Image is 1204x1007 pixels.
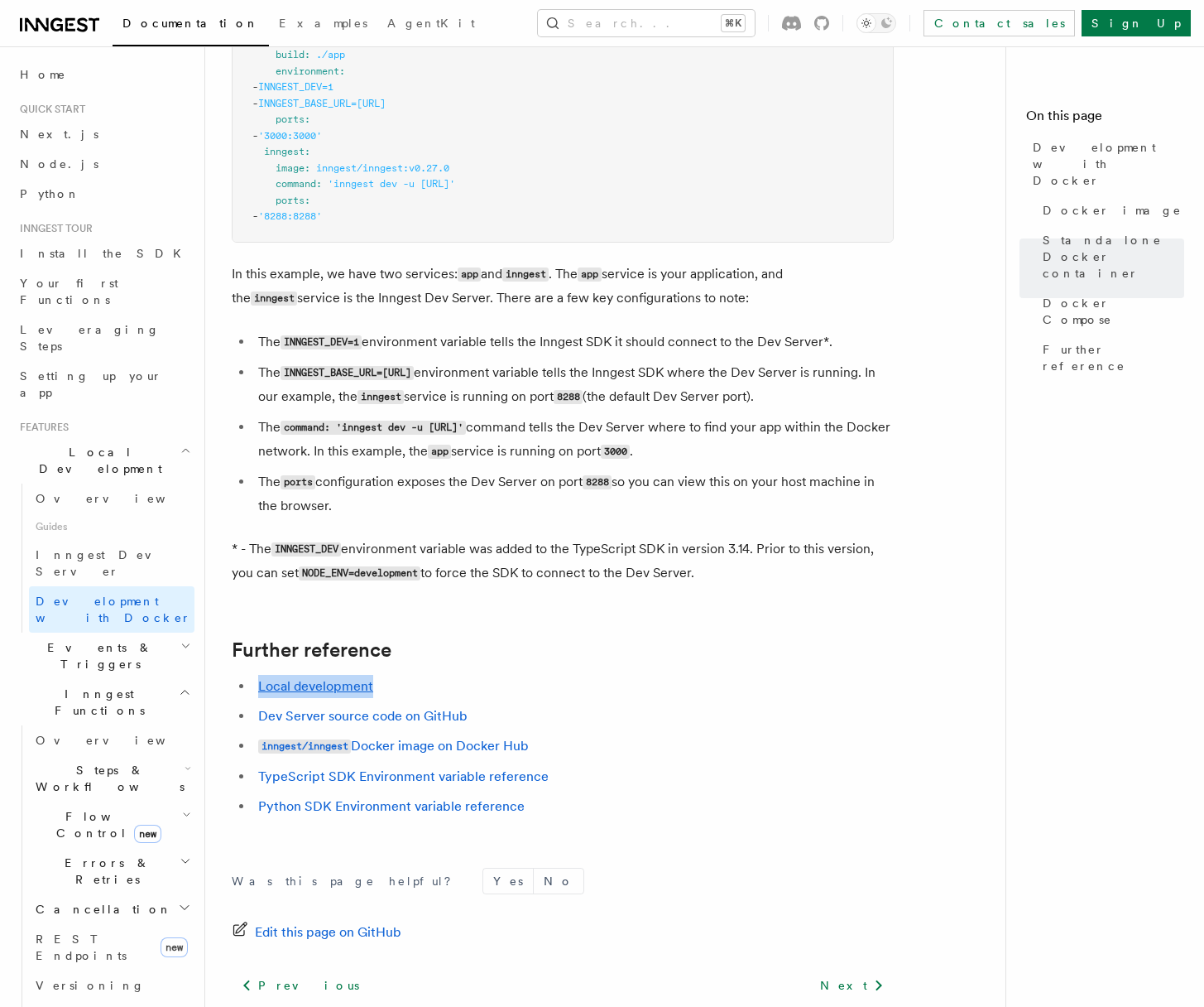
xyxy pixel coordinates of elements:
code: command: 'inngest dev -u [URL]' [281,421,466,435]
button: No [534,869,583,894]
button: Events & Triggers [13,633,194,679]
li: The environment variable tells the Inngest SDK it should connect to the Dev Server*. [253,330,894,354]
button: Yes [483,869,533,894]
span: image [276,162,305,174]
span: new [134,825,161,843]
code: INNGEST_DEV=1 [281,335,362,349]
span: AgentKit [387,17,475,30]
a: REST Endpointsnew [29,924,194,971]
a: Development with Docker [1026,132,1184,195]
a: AgentKit [377,5,485,45]
a: Sign Up [1082,10,1191,36]
code: inngest/inngest [258,740,351,754]
span: Documentation [122,17,259,30]
span: Overview [36,492,206,505]
button: Errors & Retries [29,848,194,894]
span: : [305,113,310,125]
button: Steps & Workflows [29,755,194,802]
code: 8288 [554,390,583,404]
span: : [305,49,310,60]
code: INNGEST_DEV [271,542,341,556]
span: - [252,130,258,142]
span: : [305,162,310,174]
li: The configuration exposes the Dev Server on port so you can view this on your host machine in the... [253,470,894,518]
kbd: ⌘K [722,15,745,31]
p: Was this page helpful? [232,873,463,889]
span: Edit this page on GitHub [255,921,401,944]
span: ports [276,195,305,206]
span: build [276,49,305,60]
span: Next.js [20,128,98,141]
p: In this example, we have two services: and . The service is your application, and the service is ... [232,263,894,311]
a: Home [13,60,194,89]
a: Examples [269,5,377,45]
span: Cancellation [29,901,172,918]
button: Toggle dark mode [856,13,896,33]
span: Inngest Dev Server [36,548,177,578]
a: Edit this page on GitHub [232,921,401,944]
button: Search...⌘K [538,10,755,36]
span: Inngest tour [13,222,93,235]
a: Setting up your app [13,361,194,407]
a: Further reference [232,638,391,662]
span: Examples [279,17,367,30]
a: Docker image [1036,195,1184,225]
li: The environment variable tells the Inngest SDK where the Dev Server is running. In our example, t... [253,361,894,409]
span: 'inngest dev -u [URL]' [328,178,455,190]
a: TypeScript SDK Environment variable reference [258,768,549,784]
code: INNGEST_BASE_URL=[URL] [281,366,414,380]
a: Further reference [1036,335,1184,381]
span: Guides [29,513,194,540]
code: inngest [502,267,549,282]
p: * - The environment variable was added to the TypeScript SDK in version 3.14. Prior to this versi... [232,537,894,585]
button: Inngest Functions [13,679,194,725]
span: ./app [316,49,345,60]
div: Local Development [13,484,194,633]
span: Docker image [1043,202,1182,219]
span: Versioning [36,979,145,992]
a: Overview [29,484,194,513]
a: Your first Functions [13,268,194,315]
span: Quick start [13,103,85,116]
a: Previous [232,971,368,1000]
span: Your first Functions [20,277,118,306]
span: Errors & Retries [29,855,180,888]
a: Dev Server source code on GitHub [258,708,468,724]
a: Standalone Docker container [1036,225,1184,288]
span: '3000:3000' [258,130,322,142]
span: Steps & Workflows [29,762,185,795]
span: Docker Compose [1043,295,1184,328]
a: Contact sales [923,10,1075,36]
span: '8288:8288' [258,210,322,222]
span: Further reference [1043,341,1184,374]
span: Events & Triggers [13,639,180,672]
a: Next.js [13,119,194,149]
span: Overview [36,734,206,747]
span: Development with Docker [36,595,191,624]
a: Development with Docker [29,586,194,633]
span: INNGEST_DEV=1 [258,81,333,93]
span: - [252,210,258,222]
span: new [161,937,188,957]
a: Docker Compose [1036,288,1184,335]
code: app [578,267,601,282]
span: Features [13,421,69,434]
span: : [305,195,310,206]
code: NODE_ENV=development [299,566,420,581]
span: Node.js [20,157,98,171]
span: INNGEST_BASE_URL=[URL] [258,98,386,109]
span: Flow Control [29,808,182,841]
span: : [316,178,322,190]
button: Local Development [13,437,194,484]
a: Node.js [13,149,194,179]
span: - [252,81,258,93]
a: Local development [258,678,373,694]
code: ports [281,475,315,489]
span: : [305,146,310,157]
span: environment [276,65,339,77]
span: - [252,98,258,109]
code: 8288 [583,475,612,489]
a: Python [13,179,194,209]
a: Inngest Dev Server [29,540,194,586]
span: Leveraging Steps [20,323,160,353]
